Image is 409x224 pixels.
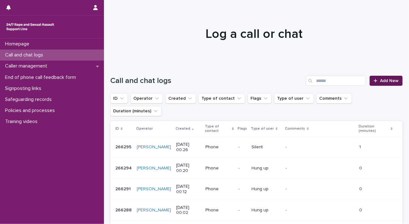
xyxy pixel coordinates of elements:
[360,164,364,171] p: 0
[286,206,288,213] p: -
[360,143,362,150] p: 1
[3,108,60,114] p: Policies and processes
[239,208,247,213] p: -
[239,166,247,171] p: -
[115,164,133,171] p: 266294
[306,76,366,86] input: Search
[137,186,171,192] a: [PERSON_NAME]
[176,184,200,195] p: [DATE] 00:12
[110,179,403,200] tr: 266291266291 [PERSON_NAME] [DATE] 00:12Phone-Hung up-- 00
[205,166,233,171] p: Phone
[360,206,364,213] p: 0
[370,76,403,86] a: Add New
[252,144,281,150] p: Silent
[359,123,389,135] p: Duration (minutes)
[252,166,281,171] p: Hung up
[3,85,46,91] p: Signposting links
[205,208,233,213] p: Phone
[115,206,133,213] p: 266288
[286,164,288,171] p: -
[286,185,288,192] p: -
[115,185,132,192] p: 266291
[205,123,230,135] p: Type of contact
[199,93,245,103] button: Type of contact
[176,142,200,153] p: [DATE] 00:26
[252,208,281,213] p: Hung up
[3,52,48,58] p: Call and chat logs
[176,205,200,216] p: [DATE] 00:02
[110,137,403,158] tr: 266295266295 [PERSON_NAME] [DATE] 00:26Phone-Silent-- 11
[110,76,303,85] h1: Call and chat logs
[248,93,272,103] button: Flags
[252,186,281,192] p: Hung up
[205,186,233,192] p: Phone
[130,93,163,103] button: Operator
[239,144,247,150] p: -
[360,185,364,192] p: 0
[274,93,314,103] button: Type of user
[380,79,399,83] span: Add New
[176,125,190,132] p: Created
[115,143,133,150] p: 266295
[110,93,128,103] button: ID
[205,144,233,150] p: Phone
[110,106,162,116] button: Duration (minutes)
[3,41,34,47] p: Homepage
[5,21,55,33] img: rhQMoQhaT3yELyF149Cw
[136,125,153,132] p: Operator
[286,143,288,150] p: -
[3,74,81,80] p: End of phone call feedback form
[110,158,403,179] tr: 266294266294 [PERSON_NAME] [DATE] 00:20Phone-Hung up-- 00
[165,93,196,103] button: Created
[238,125,247,132] p: Flags
[110,27,398,42] h1: Log a call or chat
[239,186,247,192] p: -
[316,93,352,103] button: Comments
[3,97,57,103] p: Safeguarding records
[285,125,305,132] p: Comments
[115,125,119,132] p: ID
[3,119,43,125] p: Training videos
[3,63,52,69] p: Caller management
[137,208,171,213] a: [PERSON_NAME]
[137,144,171,150] a: [PERSON_NAME]
[110,200,403,221] tr: 266288266288 [PERSON_NAME] [DATE] 00:02Phone-Hung up-- 00
[176,163,200,174] p: [DATE] 00:20
[137,166,171,171] a: [PERSON_NAME]
[251,125,274,132] p: Type of user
